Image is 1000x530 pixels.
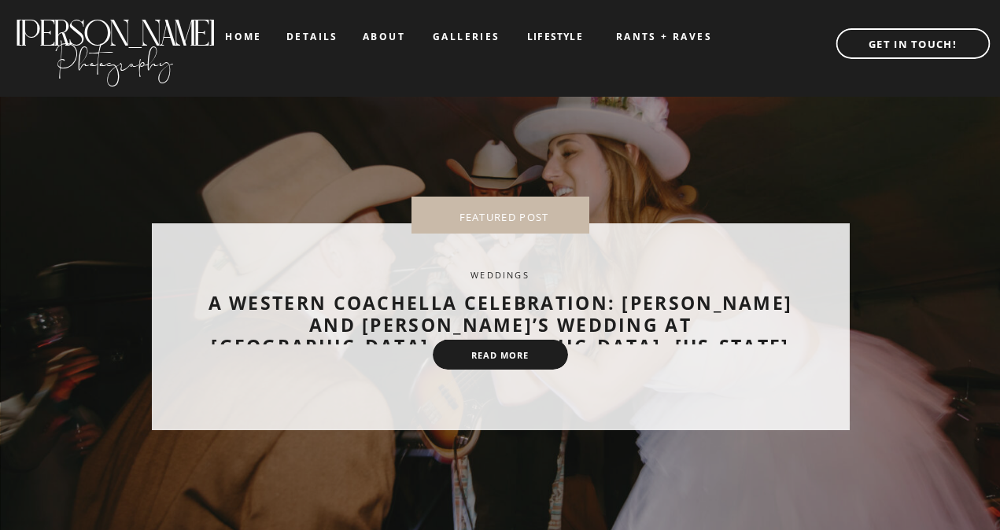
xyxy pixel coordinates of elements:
[515,31,595,42] a: LIFESTYLE
[470,269,530,281] a: Weddings
[286,31,338,41] a: details
[454,350,547,361] a: read more
[363,31,404,42] a: about
[433,31,498,42] a: galleries
[13,13,216,39] a: [PERSON_NAME]
[601,31,727,42] a: RANTS + RAVES
[869,37,957,51] b: GET IN TOUCH!
[208,290,793,359] a: A Western Coachella Celebration: [PERSON_NAME] and [PERSON_NAME]’s Wedding at [GEOGRAPHIC_DATA], ...
[437,212,572,219] nav: FEATURED POST
[225,31,262,42] a: home
[13,31,216,83] a: Photography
